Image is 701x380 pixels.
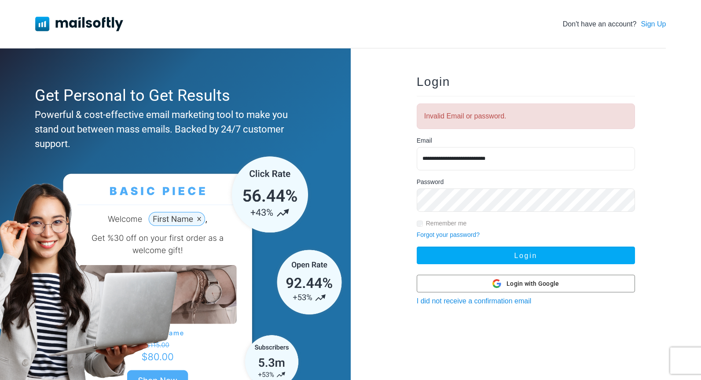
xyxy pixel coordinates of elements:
a: I did not receive a confirmation email [417,297,532,305]
div: Get Personal to Get Results [35,84,312,107]
a: Sign Up [641,19,666,30]
span: Login [417,75,450,89]
div: Invalid Email or password. [417,103,635,129]
label: Remember me [426,219,467,228]
button: Login with Google [417,275,635,292]
div: Powerful & cost-effective email marketing tool to make you stand out between mass emails. Backed ... [35,107,312,151]
a: Forgot your password? [417,231,480,238]
div: Don't have an account? [563,19,666,30]
span: Login with Google [506,279,559,288]
label: Email [417,136,432,145]
button: Login [417,247,635,264]
label: Password [417,177,444,187]
img: Mailsoftly [35,17,123,31]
